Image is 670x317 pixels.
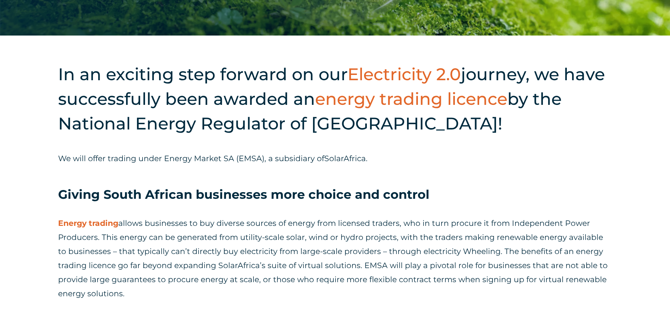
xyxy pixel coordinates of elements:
[324,154,366,163] span: SolarAfrica
[58,218,608,298] span: allows businesses to buy diverse sources of energy from licensed traders, who in turn procure it ...
[58,62,612,136] h2: In an exciting step forward on our journey, we have successfully been awarded an by the National ...
[315,89,507,109] span: energy trading licence
[58,154,324,163] span: We will offer trading under Energy Market SA (EMSA), a subsidiary of
[58,186,612,203] h3: Giving South African businesses more choice and control
[366,154,368,163] span: .
[347,64,461,84] span: Electricity 2.0
[58,218,118,228] a: Energy trading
